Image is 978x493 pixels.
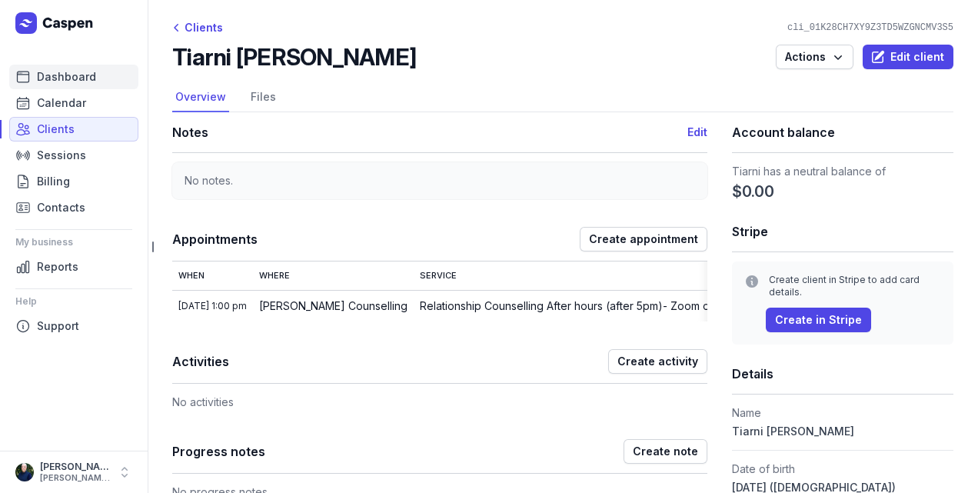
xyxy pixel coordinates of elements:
[589,230,698,248] span: Create appointment
[178,300,247,312] div: [DATE] 1:00 pm
[732,221,953,242] h1: Stripe
[775,311,862,329] span: Create in Stripe
[687,123,707,142] button: Edit
[40,473,111,484] div: [PERSON_NAME][EMAIL_ADDRESS][DOMAIN_NAME][PERSON_NAME]
[15,289,132,314] div: Help
[769,274,941,298] div: Create client in Stripe to add card details.
[172,228,580,250] h1: Appointments
[253,290,414,321] td: [PERSON_NAME] Counselling
[172,43,416,71] h2: Tiarni [PERSON_NAME]
[732,181,774,202] span: $0.00
[617,352,698,371] span: Create activity
[172,351,608,372] h1: Activities
[172,122,687,143] h1: Notes
[414,290,779,321] td: Relationship Counselling After hours (after 5pm)- Zoom or Telephone
[37,68,96,86] span: Dashboard
[172,83,953,112] nav: Tabs
[732,165,886,178] span: Tiarni has a neutral balance of
[37,172,70,191] span: Billing
[37,258,78,276] span: Reports
[15,230,132,255] div: My business
[732,425,854,438] span: Tiarni [PERSON_NAME]
[781,22,960,34] div: cli_01K28CH7XY9Z3TD5WZGNCMV3S5
[863,45,953,69] button: Edit client
[732,363,953,385] h1: Details
[633,442,698,461] span: Create note
[37,146,86,165] span: Sessions
[732,404,953,422] dt: Name
[766,308,871,332] button: Create in Stripe
[37,198,85,217] span: Contacts
[172,83,229,112] a: Overview
[414,261,779,290] th: Service
[172,261,253,290] th: When
[872,48,944,66] span: Edit client
[40,461,111,473] div: [PERSON_NAME]
[37,120,75,138] span: Clients
[776,45,853,69] button: Actions
[15,463,34,481] img: User profile image
[37,317,79,335] span: Support
[253,261,414,290] th: Where
[785,48,844,66] span: Actions
[172,384,707,411] div: No activities
[37,94,86,112] span: Calendar
[172,441,624,462] h1: Progress notes
[172,18,223,37] div: Clients
[732,122,953,143] h1: Account balance
[185,174,233,187] span: No notes.
[732,460,953,478] dt: Date of birth
[248,83,279,112] a: Files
